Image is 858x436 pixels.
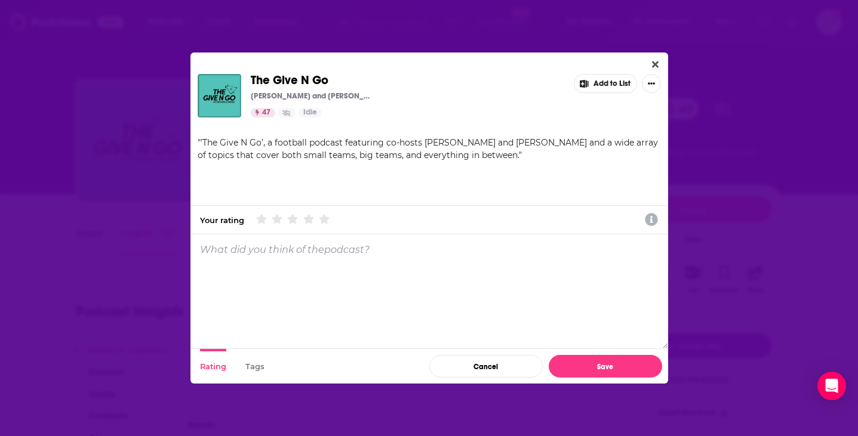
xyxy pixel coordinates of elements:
div: Your rating [200,215,244,225]
span: " " [198,137,658,160]
p: [PERSON_NAME] and [PERSON_NAME] [251,91,370,101]
a: 47 [251,108,275,117]
span: The Give N Go [251,73,328,88]
span: ’The Give N Go’, a football podcast featuring co-hosts [PERSON_NAME] and [PERSON_NAME] and a wide... [198,137,658,160]
div: Open Intercom Messenger [817,372,846,400]
button: Show More Button [642,74,661,93]
span: 47 [262,107,270,119]
a: The Give N Go [251,74,328,87]
button: Save [549,355,662,378]
button: Rating [200,349,226,384]
button: Add to List [574,74,637,93]
button: Tags [245,349,265,384]
button: Close [647,57,663,72]
button: Cancel [429,355,543,378]
a: Idle [299,108,322,117]
p: What did you think of the podcast ? [200,244,370,255]
span: Idle [303,107,317,119]
img: The Give N Go [198,74,241,117]
a: Show additional information [645,212,658,228]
